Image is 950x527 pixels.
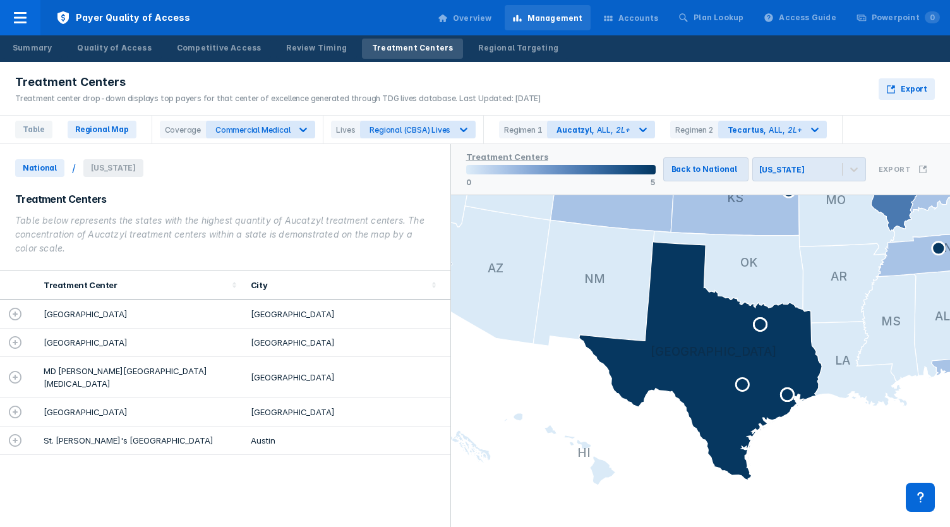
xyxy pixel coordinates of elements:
[505,5,591,30] a: Management
[15,192,435,206] div: Treatment Centers
[36,427,243,455] td: St. [PERSON_NAME]'s [GEOGRAPHIC_DATA]
[901,83,927,95] span: Export
[556,125,593,135] div: Aucatzyl ,
[15,159,64,177] span: National
[36,398,243,427] td: [GEOGRAPHIC_DATA]
[15,75,126,90] span: Treatment Centers
[728,125,802,135] div: ALL ,
[430,5,500,30] a: Overview
[694,12,743,23] div: Plan Lookup
[906,483,935,512] div: Contact Support
[468,39,568,59] a: Regional Targeting
[286,42,347,54] div: Review Timing
[616,125,630,135] div: 2L+
[527,13,583,24] div: Management
[36,357,243,398] td: MD [PERSON_NAME][GEOGRAPHIC_DATA][MEDICAL_DATA]
[556,125,630,135] div: ALL ,
[15,121,52,138] span: Table
[663,157,749,181] button: Back to National
[925,11,940,23] span: 0
[243,300,450,329] td: [GEOGRAPHIC_DATA]
[68,121,136,138] span: Regional Map
[243,357,450,398] td: [GEOGRAPHIC_DATA]
[251,280,428,290] div: City
[618,13,659,24] div: Accounts
[499,121,547,138] div: Regimen 1
[466,178,471,187] p: 0
[36,329,243,357] td: [GEOGRAPHIC_DATA]
[15,214,435,255] div: Table below represents the states with the highest quantity of Aucatzyl treatment centers. The co...
[3,39,62,59] a: Summary
[362,39,463,59] a: Treatment Centers
[879,78,935,100] button: Export
[83,159,143,177] span: [US_STATE]
[44,280,228,290] div: Treatment Center
[788,125,802,135] div: 2L+
[779,12,836,23] div: Access Guide
[243,427,450,455] td: Austin
[759,165,805,174] div: [US_STATE]
[243,398,450,427] td: [GEOGRAPHIC_DATA]
[453,13,492,24] div: Overview
[670,121,718,138] div: Regimen 2
[67,39,161,59] a: Quality of Access
[160,121,206,138] div: Coverage
[466,152,548,162] span: Treatment Centers
[77,42,151,54] div: Quality of Access
[36,300,243,329] td: [GEOGRAPHIC_DATA]
[879,165,911,174] h3: Export
[243,329,450,357] td: [GEOGRAPHIC_DATA]
[596,5,666,30] a: Accounts
[478,42,558,54] div: Regional Targeting
[872,12,940,23] div: Powerpoint
[671,164,737,175] span: Back to National
[276,39,357,59] a: Review Timing
[13,42,52,54] div: Summary
[72,162,76,174] div: /
[177,42,262,54] div: Competitive Access
[370,125,450,135] div: Regional (CBSA) Lives
[871,157,935,181] button: Export
[372,42,453,54] div: Treatment Centers
[215,125,290,135] div: Commercial Medical
[167,39,272,59] a: Competitive Access
[728,125,766,135] div: Tecartus ,
[15,93,541,104] div: Treatment center drop-down displays top payers for that center of excellence generated through TD...
[651,178,656,187] p: 5
[331,121,360,138] div: Lives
